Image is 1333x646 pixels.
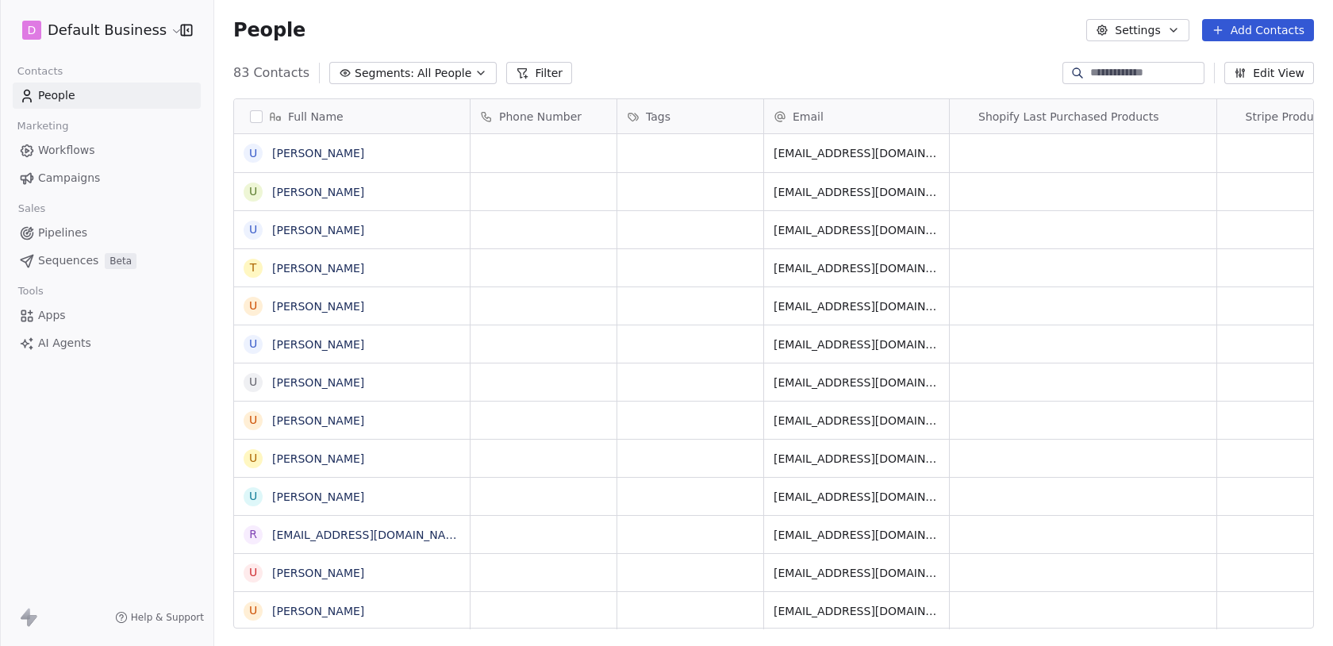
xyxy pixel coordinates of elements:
[272,262,364,275] a: [PERSON_NAME]
[288,109,344,125] span: Full Name
[105,253,136,269] span: Beta
[1202,19,1314,41] button: Add Contacts
[11,279,50,303] span: Tools
[13,220,201,246] a: Pipelines
[13,83,201,109] a: People
[272,186,364,198] a: [PERSON_NAME]
[617,99,763,133] div: Tags
[774,603,939,619] span: [EMAIL_ADDRESS][DOMAIN_NAME]
[471,99,617,133] div: Phone Number
[417,65,471,82] span: All People
[234,99,470,133] div: Full Name
[272,452,364,465] a: [PERSON_NAME]
[13,137,201,163] a: Workflows
[506,62,572,84] button: Filter
[249,564,257,581] div: U
[11,197,52,221] span: Sales
[28,22,36,38] span: D
[272,414,364,427] a: [PERSON_NAME]
[774,451,939,467] span: [EMAIL_ADDRESS][DOMAIN_NAME]
[115,611,204,624] a: Help & Support
[13,248,201,274] a: SequencesBeta
[10,60,70,83] span: Contacts
[499,109,582,125] span: Phone Number
[13,302,201,329] a: Apps
[249,336,257,352] div: U
[13,165,201,191] a: Campaigns
[774,489,939,505] span: [EMAIL_ADDRESS][DOMAIN_NAME]
[272,338,364,351] a: [PERSON_NAME]
[234,134,471,629] div: grid
[249,602,257,619] div: U
[1227,63,1239,171] img: Stripe
[233,18,305,42] span: People
[249,374,257,390] div: U
[13,330,201,356] a: AI Agents
[774,260,939,276] span: [EMAIL_ADDRESS][DOMAIN_NAME]
[38,170,100,186] span: Campaigns
[774,565,939,581] span: [EMAIL_ADDRESS][DOMAIN_NAME]
[249,450,257,467] div: U
[48,20,167,40] span: Default Business
[19,17,169,44] button: DDefault Business
[774,145,939,161] span: [EMAIL_ADDRESS][DOMAIN_NAME]
[774,413,939,429] span: [EMAIL_ADDRESS][DOMAIN_NAME]
[272,529,467,541] a: [EMAIL_ADDRESS][DOMAIN_NAME]
[774,375,939,390] span: [EMAIL_ADDRESS][DOMAIN_NAME]
[959,53,972,180] img: Shopify
[272,376,364,389] a: [PERSON_NAME]
[250,260,257,276] div: T
[272,147,364,160] a: [PERSON_NAME]
[793,109,824,125] span: Email
[355,65,414,82] span: Segments:
[38,142,95,159] span: Workflows
[249,145,257,162] div: U
[38,335,91,352] span: AI Agents
[774,222,939,238] span: [EMAIL_ADDRESS][DOMAIN_NAME]
[249,526,257,543] div: r
[774,336,939,352] span: [EMAIL_ADDRESS][DOMAIN_NAME]
[38,307,66,324] span: Apps
[249,221,257,238] div: U
[272,300,364,313] a: [PERSON_NAME]
[1086,19,1189,41] button: Settings
[646,109,670,125] span: Tags
[1224,62,1314,84] button: Edit View
[38,252,98,269] span: Sequences
[233,63,309,83] span: 83 Contacts
[272,567,364,579] a: [PERSON_NAME]
[774,184,939,200] span: [EMAIL_ADDRESS][DOMAIN_NAME]
[272,224,364,236] a: [PERSON_NAME]
[950,99,1216,133] div: ShopifyShopify Last Purchased Products
[249,298,257,314] div: U
[272,490,364,503] a: [PERSON_NAME]
[764,99,949,133] div: Email
[272,605,364,617] a: [PERSON_NAME]
[774,298,939,314] span: [EMAIL_ADDRESS][DOMAIN_NAME]
[38,87,75,104] span: People
[131,611,204,624] span: Help & Support
[38,225,87,241] span: Pipelines
[249,412,257,429] div: U
[10,114,75,138] span: Marketing
[774,527,939,543] span: [EMAIL_ADDRESS][DOMAIN_NAME]
[249,488,257,505] div: U
[978,109,1159,125] span: Shopify Last Purchased Products
[249,183,257,200] div: U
